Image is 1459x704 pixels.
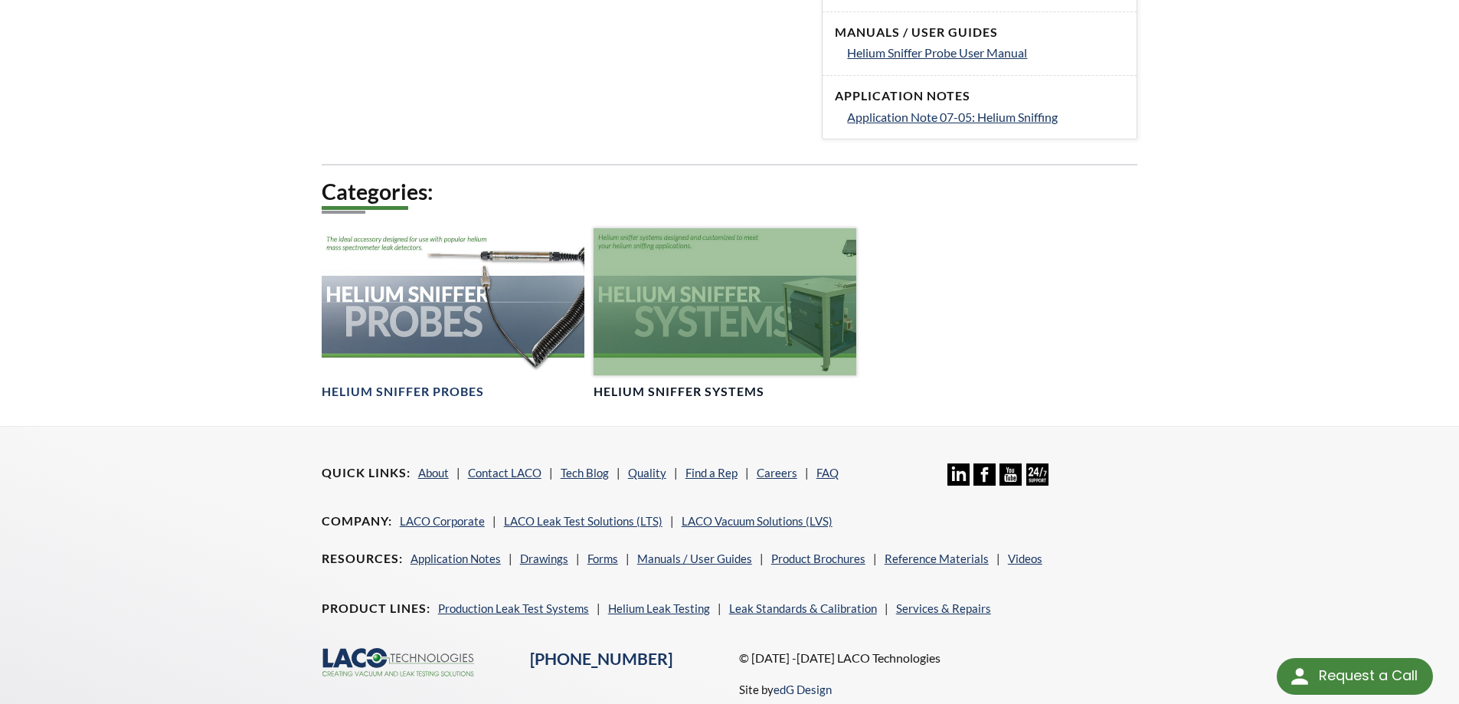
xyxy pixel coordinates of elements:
[561,466,609,480] a: Tech Blog
[1008,552,1042,565] a: Videos
[835,88,1124,104] h4: Application Notes
[418,466,449,480] a: About
[774,683,832,696] a: edG Design
[322,178,1138,206] h2: Categories:
[847,43,1124,63] a: Helium Sniffer Probe User Manual
[847,110,1058,124] span: Application Note 07-05: Helium Sniffing
[322,465,411,481] h4: Quick Links
[685,466,738,480] a: Find a Rep
[628,466,666,480] a: Quality
[637,552,752,565] a: Manuals / User Guides
[1026,463,1048,486] img: 24/7 Support Icon
[682,514,833,528] a: LACO Vacuum Solutions (LVS)
[608,601,710,615] a: Helium Leak Testing
[594,384,764,400] h4: Helium Sniffer Systems
[1319,658,1418,693] div: Request a Call
[594,228,856,401] a: Helium Sniffer Systems headerHelium Sniffer Systems
[468,466,541,480] a: Contact LACO
[771,552,865,565] a: Product Brochures
[504,514,662,528] a: LACO Leak Test Solutions (LTS)
[322,513,392,529] h4: Company
[1277,658,1433,695] div: Request a Call
[587,552,618,565] a: Forms
[739,648,1138,668] p: © [DATE] -[DATE] LACO Technologies
[322,228,584,401] a: Helium Sniffer Probe headerHelium Sniffer Probes
[885,552,989,565] a: Reference Materials
[1026,474,1048,488] a: 24/7 Support
[322,601,430,617] h4: Product Lines
[520,552,568,565] a: Drawings
[1287,664,1312,689] img: round button
[835,25,1124,41] h4: Manuals / User Guides
[847,45,1027,60] span: Helium Sniffer Probe User Manual
[322,551,403,567] h4: Resources
[816,466,839,480] a: FAQ
[739,680,832,699] p: Site by
[400,514,485,528] a: LACO Corporate
[411,552,501,565] a: Application Notes
[847,107,1124,127] a: Application Note 07-05: Helium Sniffing
[322,384,484,400] h4: Helium Sniffer Probes
[757,466,797,480] a: Careers
[896,601,991,615] a: Services & Repairs
[530,649,672,669] a: [PHONE_NUMBER]
[438,601,589,615] a: Production Leak Test Systems
[729,601,877,615] a: Leak Standards & Calibration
